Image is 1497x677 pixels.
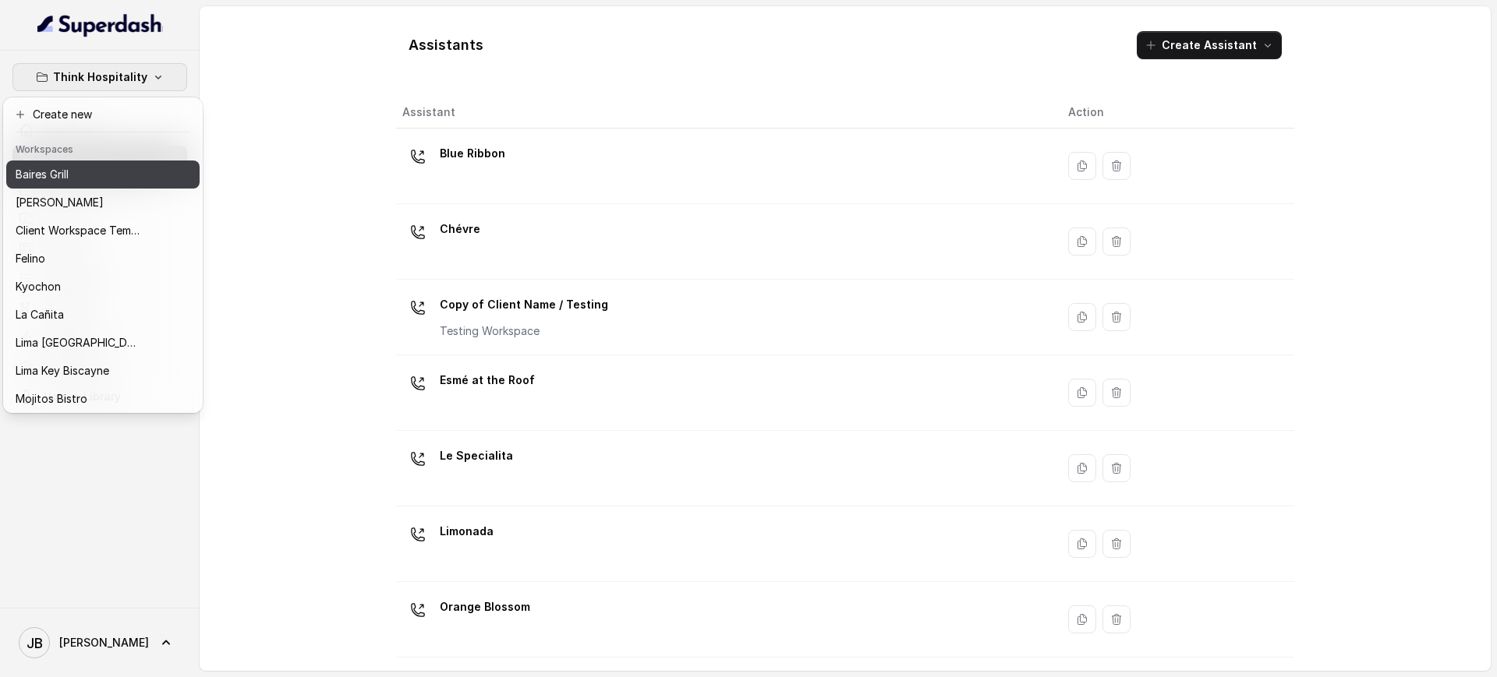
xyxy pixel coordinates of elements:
p: [PERSON_NAME] [16,193,104,212]
p: Mojitos Bistro [16,390,87,408]
header: Workspaces [6,136,200,160]
p: Lima [GEOGRAPHIC_DATA] [16,333,140,352]
p: La Cañita [16,305,64,324]
button: Think Hospitality [12,63,187,91]
div: Think Hospitality [3,97,203,413]
p: Baires Grill [16,165,69,184]
p: Client Workspace Template [16,221,140,240]
p: Felino [16,249,45,268]
p: Think Hospitality [53,68,147,86]
p: Kyochon [16,277,61,296]
p: Lima Key Biscayne [16,361,109,380]
button: Create new [6,100,200,129]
